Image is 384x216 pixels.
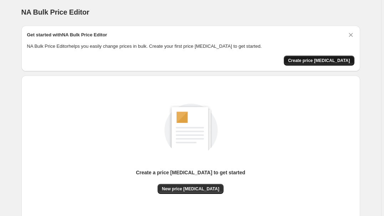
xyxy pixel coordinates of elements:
[347,31,354,38] button: Dismiss card
[158,184,224,194] button: New price [MEDICAL_DATA]
[288,58,350,63] span: Create price [MEDICAL_DATA]
[284,56,354,66] button: Create price change job
[27,31,107,38] h2: Get started with NA Bulk Price Editor
[162,186,219,192] span: New price [MEDICAL_DATA]
[21,8,89,16] span: NA Bulk Price Editor
[136,169,245,176] p: Create a price [MEDICAL_DATA] to get started
[27,43,354,50] p: NA Bulk Price Editor helps you easily change prices in bulk. Create your first price [MEDICAL_DAT...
